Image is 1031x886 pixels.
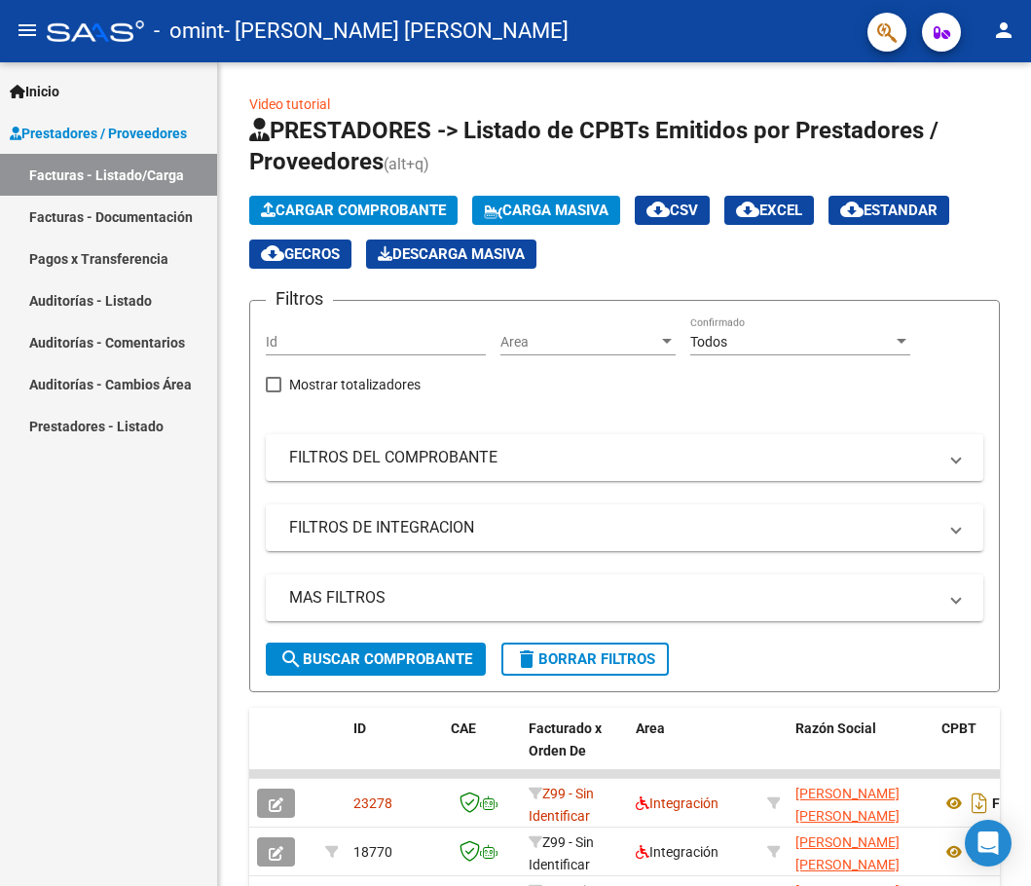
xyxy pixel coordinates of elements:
span: Gecros [261,245,340,263]
button: EXCEL [724,196,814,225]
span: Razón Social [795,720,876,736]
span: Integración [636,795,718,811]
span: Integración [636,844,718,860]
mat-icon: person [992,18,1015,42]
mat-panel-title: MAS FILTROS [289,587,937,609]
datatable-header-cell: Razón Social [788,708,934,794]
span: Area [636,720,665,736]
span: ID [353,720,366,736]
mat-panel-title: FILTROS DEL COMPROBANTE [289,447,937,468]
a: Video tutorial [249,96,330,112]
button: Estandar [828,196,949,225]
mat-icon: cloud_download [261,241,284,265]
span: CAE [451,720,476,736]
div: 27236123966 [795,831,926,872]
span: CPBT [941,720,976,736]
mat-expansion-panel-header: FILTROS DEL COMPROBANTE [266,434,983,481]
mat-icon: menu [16,18,39,42]
mat-icon: search [279,647,303,671]
span: - [PERSON_NAME] [PERSON_NAME] [224,10,569,53]
span: Carga Masiva [484,202,608,219]
span: Todos [690,334,727,350]
span: 23278 [353,795,392,811]
span: Descarga Masiva [378,245,525,263]
mat-expansion-panel-header: MAS FILTROS [266,574,983,621]
span: 18770 [353,844,392,860]
button: Borrar Filtros [501,643,669,676]
div: Open Intercom Messenger [965,820,1012,867]
button: Cargar Comprobante [249,196,458,225]
i: Descargar documento [967,788,992,819]
span: (alt+q) [384,155,429,173]
div: 27236123966 [795,783,926,824]
mat-expansion-panel-header: FILTROS DE INTEGRACION [266,504,983,551]
span: Borrar Filtros [515,650,655,668]
span: - omint [154,10,224,53]
span: Prestadores / Proveedores [10,123,187,144]
button: CSV [635,196,710,225]
span: [PERSON_NAME] [PERSON_NAME] [795,834,900,872]
mat-icon: cloud_download [840,198,864,221]
mat-icon: cloud_download [646,198,670,221]
button: Descarga Masiva [366,240,536,269]
datatable-header-cell: Facturado x Orden De [521,708,628,794]
mat-icon: delete [515,647,538,671]
span: EXCEL [736,202,802,219]
button: Gecros [249,240,351,269]
span: PRESTADORES -> Listado de CPBTs Emitidos por Prestadores / Proveedores [249,117,939,175]
span: Z99 - Sin Identificar [529,834,594,872]
datatable-header-cell: ID [346,708,443,794]
mat-panel-title: FILTROS DE INTEGRACION [289,517,937,538]
span: Z99 - Sin Identificar [529,786,594,824]
span: Buscar Comprobante [279,650,472,668]
span: Mostrar totalizadores [289,373,421,396]
span: Inicio [10,81,59,102]
span: Estandar [840,202,938,219]
button: Buscar Comprobante [266,643,486,676]
mat-icon: cloud_download [736,198,759,221]
span: [PERSON_NAME] [PERSON_NAME] [795,786,900,824]
datatable-header-cell: Area [628,708,759,794]
datatable-header-cell: CAE [443,708,521,794]
span: Facturado x Orden De [529,720,602,758]
span: CSV [646,202,698,219]
span: Area [500,334,658,351]
app-download-masive: Descarga masiva de comprobantes (adjuntos) [366,240,536,269]
span: Cargar Comprobante [261,202,446,219]
h3: Filtros [266,285,333,313]
button: Carga Masiva [472,196,620,225]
